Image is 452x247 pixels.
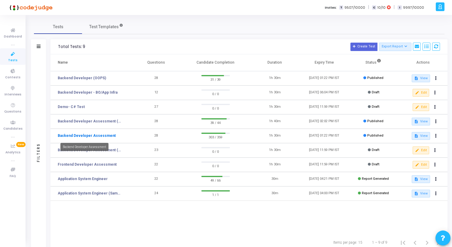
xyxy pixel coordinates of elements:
mat-icon: description [414,134,418,138]
mat-icon: edit [415,91,419,95]
th: Status [349,54,398,71]
a: Backend Developer (OOPS) [58,75,106,81]
span: Dashboard [4,34,22,39]
th: Name [50,54,132,71]
label: Invites: [325,5,337,10]
td: 1h 30m [250,86,299,100]
td: 1h 40m [250,114,299,129]
button: Edit [413,89,429,97]
a: Application System Engineer [58,176,108,182]
button: Edit [413,161,429,169]
a: Backend Developer Assessment [58,133,116,138]
th: Questions [132,54,181,71]
span: Published [367,134,383,137]
td: 1h 30m [250,129,299,143]
span: Draft [372,90,379,94]
td: [DATE] 04:21 PM IST [299,172,349,186]
td: 1h 30m [250,143,299,158]
td: [DATE] 02:02 PM IST [299,114,349,129]
td: [DATE] 01:22 PM IST [299,129,349,143]
span: FAQ [10,174,16,179]
span: I [398,5,402,10]
div: 1 – 9 of 9 [372,240,387,245]
a: Frontend Developer Assessment [58,162,117,167]
td: 27 [132,100,181,114]
span: 0 / 0 [201,91,230,97]
span: T [339,5,343,10]
th: Duration [250,54,299,71]
img: logo [8,2,53,14]
span: New [16,142,26,147]
td: 22 [132,158,181,172]
span: Draft [372,162,379,166]
mat-icon: edit [415,163,419,167]
span: Contests [5,75,20,80]
span: Questions [4,109,21,114]
button: View [412,175,430,183]
span: 0 / 0 [201,163,230,169]
button: Edit [413,146,429,154]
span: Interviews [5,92,21,97]
span: 39 / 44 [201,119,230,125]
span: C [372,5,376,10]
td: 24 [132,186,181,201]
td: 30m [250,186,299,201]
span: | [368,4,369,11]
span: 303 / 359 [201,134,230,140]
button: Export Report [379,43,411,51]
div: Items per page: [333,240,357,245]
td: [DATE] 11:59 PM IST [299,143,349,158]
td: 28 [132,129,181,143]
a: Backend Developer Assessment (C# & .Net) [58,119,122,124]
td: [DATE] 04:00 PM IST [299,186,349,201]
th: Candidate Completion [181,54,250,71]
td: [DATE] 06:04 PM IST [299,86,349,100]
span: Report Generated [362,177,389,181]
td: 12 [132,86,181,100]
button: Edit [413,103,429,111]
button: Create Test [350,43,377,51]
td: 22 [132,172,181,186]
mat-icon: edit [415,148,419,152]
td: 28 [132,71,181,86]
span: Test Templates [89,24,119,30]
span: 9507/10000 [344,5,365,10]
th: Actions [398,54,447,71]
mat-icon: description [414,191,418,196]
span: 9997/10000 [403,5,424,10]
button: View [412,118,430,125]
a: Application System Engineer (Sample Test) [58,191,122,196]
td: 28 [132,114,181,129]
div: Filters [36,119,41,185]
span: Tests [53,24,63,30]
span: 10/10 [377,5,386,10]
mat-icon: description [414,177,418,181]
span: Draft [372,105,379,109]
td: 1h 30m [250,158,299,172]
span: Published [367,76,383,80]
div: Total Tests: 9 [58,44,85,49]
span: Tests [8,58,17,63]
td: 30m [250,172,299,186]
td: [DATE] 11:59 PM IST [299,158,349,172]
span: Candidates [3,126,23,131]
span: 1 / 1 [201,191,230,197]
span: Report Generated [362,191,389,195]
button: View [412,190,430,197]
th: Expiry Time [299,54,349,71]
span: 49 / 66 [201,177,230,183]
mat-icon: description [414,119,418,124]
a: Backend Developer - BO/App Infra [58,90,118,95]
mat-icon: description [414,76,418,80]
span: Published [367,119,383,123]
button: View [412,74,430,82]
span: 0 / 0 [201,148,230,154]
a: Demo- C# Test [58,104,85,110]
span: Analytics [5,150,20,155]
span: 31 / 39 [201,76,230,82]
td: 1h 30m [250,100,299,114]
span: 0 / 0 [201,105,230,111]
td: [DATE] 11:59 PM IST [299,100,349,114]
td: [DATE] 01:22 PM IST [299,71,349,86]
span: | [394,4,395,11]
